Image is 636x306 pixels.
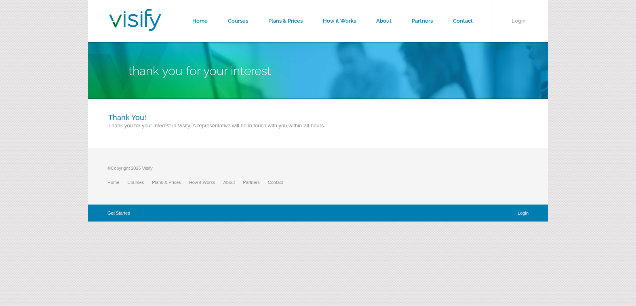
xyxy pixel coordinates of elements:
a: Courses [127,180,152,185]
a: About [223,180,243,185]
a: Plans & Prices [152,180,189,185]
span: Copyright 2025 Visify [111,166,153,171]
a: Get Started [107,211,130,215]
span: Thank You For Your Interest [128,64,271,78]
a: Partners [243,180,268,185]
p: © [107,164,291,176]
h3: Thank You! [108,113,528,122]
a: Contact [268,180,291,185]
a: Login [518,211,529,215]
a: How it Works [189,180,223,185]
img: Visify Training [109,9,161,31]
p: Thank you for your interest in Visify. A representative will be in touch with you within 24 hours. [108,122,528,134]
a: Home [107,180,127,185]
a: Visify Training [109,21,161,33]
